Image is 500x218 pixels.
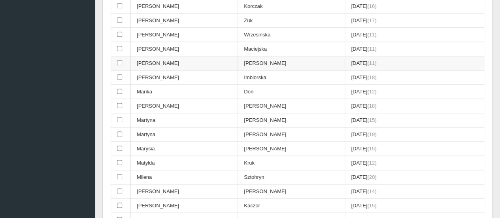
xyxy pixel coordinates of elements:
td: [PERSON_NAME] [131,42,238,56]
td: [PERSON_NAME] [131,28,238,42]
td: Martyna [131,113,238,127]
span: (17) [367,17,376,23]
span: (15) [367,146,376,152]
td: [DATE] [345,156,484,170]
td: [PERSON_NAME] [238,127,345,142]
span: (12) [367,89,376,95]
td: [DATE] [345,13,484,28]
td: Maciejska [238,42,345,56]
td: Wrzesińska [238,28,345,42]
td: [DATE] [345,142,484,156]
td: [PERSON_NAME] [238,99,345,113]
td: [PERSON_NAME] [131,70,238,85]
span: (11) [367,46,376,52]
td: [DATE] [345,42,484,56]
td: Żuk [238,13,345,28]
td: Milena [131,170,238,184]
td: [PERSON_NAME] [131,184,238,199]
span: (11) [367,32,376,38]
td: Imbiorska [238,70,345,85]
td: [PERSON_NAME] [238,113,345,127]
td: Marika [131,85,238,99]
td: Marysia [131,142,238,156]
td: Martyna [131,127,238,142]
td: [PERSON_NAME] [238,56,345,70]
td: [DATE] [345,113,484,127]
span: (16) [367,3,376,9]
td: Don [238,85,345,99]
td: Matylda [131,156,238,170]
td: [DATE] [345,70,484,85]
td: Sztohryn [238,170,345,184]
td: [PERSON_NAME] [131,99,238,113]
td: [DATE] [345,56,484,70]
td: [PERSON_NAME] [131,56,238,70]
td: [DATE] [345,99,484,113]
span: (19) [367,131,376,137]
td: [DATE] [345,199,484,213]
td: [DATE] [345,170,484,184]
span: (11) [367,60,376,66]
td: Kruk [238,156,345,170]
td: [DATE] [345,28,484,42]
td: [DATE] [345,184,484,199]
td: [PERSON_NAME] [238,184,345,199]
span: (18) [367,103,376,109]
span: (15) [367,203,376,209]
span: (15) [367,117,376,123]
td: [PERSON_NAME] [131,13,238,28]
td: [DATE] [345,85,484,99]
td: Kaczor [238,199,345,213]
td: [PERSON_NAME] [131,199,238,213]
td: [PERSON_NAME] [238,142,345,156]
span: (12) [367,160,376,166]
span: (20) [367,174,376,180]
td: [DATE] [345,127,484,142]
span: (14) [367,188,376,194]
span: (18) [367,74,376,80]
